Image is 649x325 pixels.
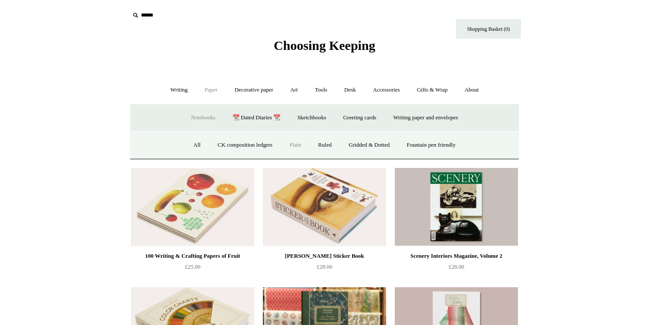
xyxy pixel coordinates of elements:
[310,134,339,157] a: Ruled
[337,79,364,102] a: Desk
[282,79,305,102] a: Art
[399,134,464,157] a: Fountain pen friendly
[386,106,466,129] a: Writing paper and envelopes
[365,79,408,102] a: Accessories
[210,134,280,157] a: CK composition ledgers
[341,134,398,157] a: Gridded & Dotted
[197,79,226,102] a: Paper
[185,263,200,270] span: £25.00
[274,38,375,53] span: Choosing Keeping
[457,79,487,102] a: About
[225,106,288,129] a: 📆 Dated Diaries 📆
[397,251,516,261] div: Scenery Interiors Magazine, Volume 2
[395,168,518,246] img: Scenery Interiors Magazine, Volume 2
[317,263,332,270] span: £28.00
[133,251,252,261] div: 100 Writing & Crafting Papers of Fruit
[265,251,384,261] div: [PERSON_NAME] Sticker Book
[307,79,335,102] a: Tools
[335,106,384,129] a: Greeting cards
[282,134,309,157] a: Plain
[274,45,375,51] a: Choosing Keeping
[227,79,281,102] a: Decorative paper
[409,79,456,102] a: Gifts & Wrap
[183,106,223,129] a: Notebooks
[456,19,521,39] a: Shopping Basket (0)
[395,168,518,246] a: Scenery Interiors Magazine, Volume 2 Scenery Interiors Magazine, Volume 2
[163,79,196,102] a: Writing
[131,251,254,286] a: 100 Writing & Crafting Papers of Fruit £25.00
[289,106,334,129] a: Sketchbooks
[395,251,518,286] a: Scenery Interiors Magazine, Volume 2 £28.00
[186,134,209,157] a: All
[131,168,254,246] img: 100 Writing & Crafting Papers of Fruit
[263,251,386,286] a: [PERSON_NAME] Sticker Book £28.00
[263,168,386,246] a: John Derian Sticker Book John Derian Sticker Book
[263,168,386,246] img: John Derian Sticker Book
[449,263,464,270] span: £28.00
[131,168,254,246] a: 100 Writing & Crafting Papers of Fruit 100 Writing & Crafting Papers of Fruit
